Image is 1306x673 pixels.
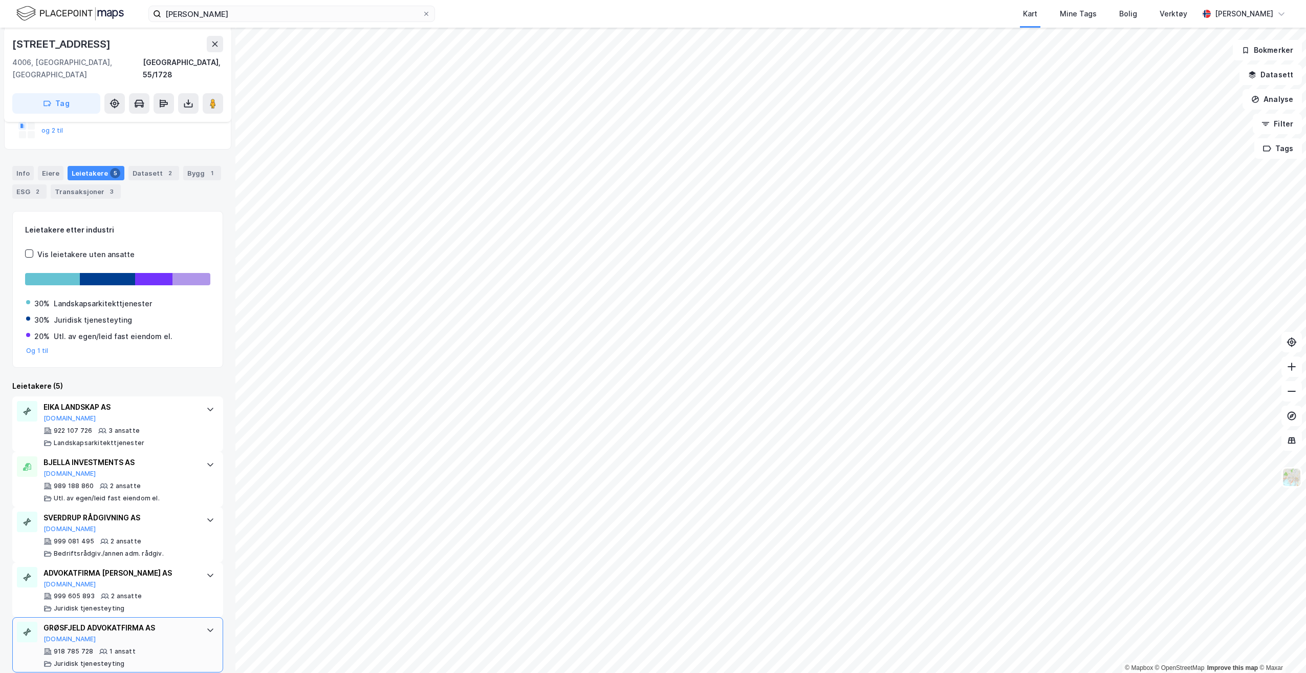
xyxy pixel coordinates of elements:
div: 1 ansatt [110,647,136,656]
div: ADVOKATFIRMA [PERSON_NAME] AS [43,567,196,579]
div: 999 081 495 [54,537,94,545]
div: 1 [207,168,217,178]
button: [DOMAIN_NAME] [43,635,96,643]
div: GRØSFJELD ADVOKATFIRMA AS [43,622,196,634]
div: [PERSON_NAME] [1215,8,1273,20]
button: Analyse [1243,89,1302,110]
iframe: Chat Widget [1255,624,1306,673]
div: 918 785 728 [54,647,93,656]
div: 3 [106,186,117,197]
div: Leietakere [68,166,124,180]
input: Søk på adresse, matrikkel, gårdeiere, leietakere eller personer [161,6,422,22]
div: 30% [34,298,50,310]
a: Improve this map [1207,664,1258,671]
button: Datasett [1239,65,1302,85]
a: OpenStreetMap [1155,664,1205,671]
div: Mine Tags [1060,8,1097,20]
button: Filter [1253,114,1302,134]
div: 2 ansatte [110,482,141,490]
div: 2 [165,168,175,178]
a: Mapbox [1125,664,1153,671]
img: logo.f888ab2527a4732fd821a326f86c7f29.svg [16,5,124,23]
div: EIKA LANDSKAP AS [43,401,196,413]
div: 2 ansatte [111,592,142,600]
div: 3 ansatte [108,427,140,435]
div: Leietakere etter industri [25,224,210,236]
div: BJELLA INVESTMENTS AS [43,456,196,469]
div: Verktøy [1160,8,1187,20]
div: Leietakere (5) [12,380,223,392]
div: 2 ansatte [111,537,141,545]
div: Bedriftsrådgiv./annen adm. rådgiv. [54,550,164,558]
div: SVERDRUP RÅDGIVNING AS [43,512,196,524]
button: [DOMAIN_NAME] [43,414,96,423]
button: Og 1 til [26,347,49,355]
div: [GEOGRAPHIC_DATA], 55/1728 [143,56,223,81]
div: Info [12,166,34,180]
div: Landskapsarkitekttjenester [54,439,144,447]
div: Juridisk tjenesteyting [54,314,132,326]
div: Kontrollprogram for chat [1255,624,1306,673]
div: 20% [34,330,50,343]
div: Juridisk tjenesteyting [54,604,124,613]
div: 5 [110,168,120,178]
div: 999 605 893 [54,592,95,600]
div: [STREET_ADDRESS] [12,36,113,52]
div: Datasett [128,166,179,180]
div: 30% [34,314,50,326]
div: 922 107 726 [54,427,92,435]
div: ESG [12,184,47,199]
img: Z [1282,468,1301,487]
button: [DOMAIN_NAME] [43,580,96,588]
div: Utl. av egen/leid fast eiendom el. [54,494,160,502]
div: Landskapsarkitekttjenester [54,298,152,310]
button: Tag [12,93,100,114]
button: [DOMAIN_NAME] [43,525,96,533]
button: [DOMAIN_NAME] [43,470,96,478]
div: 989 188 860 [54,482,94,490]
div: Bygg [183,166,221,180]
button: Tags [1254,138,1302,159]
div: Juridisk tjenesteyting [54,660,124,668]
div: Kart [1023,8,1037,20]
div: 2 [32,186,42,197]
div: 4006, [GEOGRAPHIC_DATA], [GEOGRAPHIC_DATA] [12,56,143,81]
div: Utl. av egen/leid fast eiendom el. [54,330,172,343]
div: Eiere [38,166,63,180]
div: Transaksjoner [51,184,121,199]
div: Vis leietakere uten ansatte [37,248,135,261]
button: Bokmerker [1233,40,1302,60]
div: Bolig [1119,8,1137,20]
